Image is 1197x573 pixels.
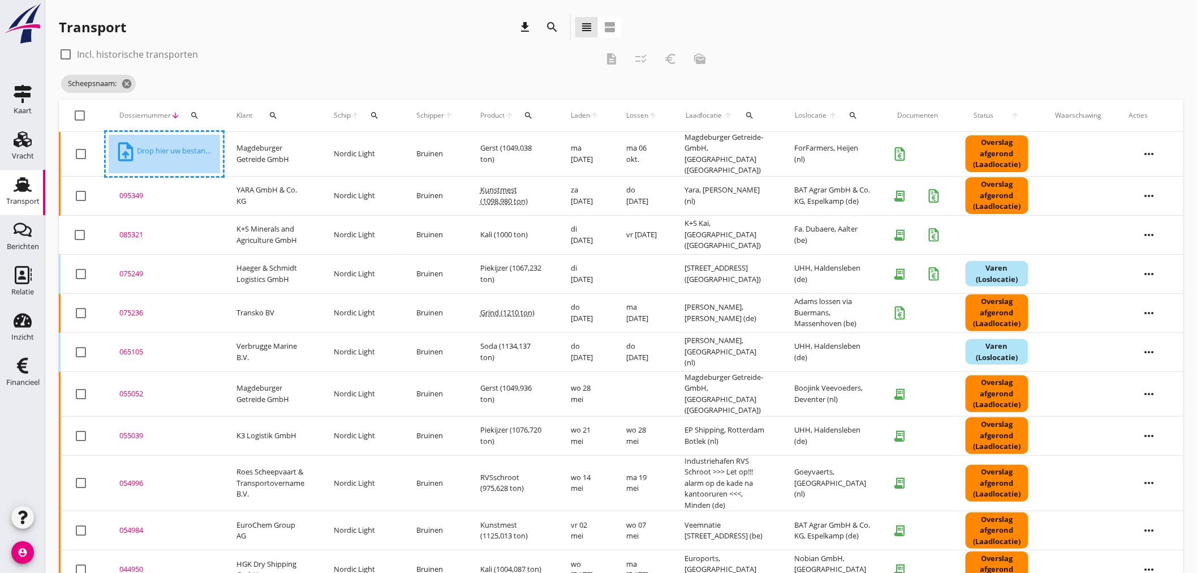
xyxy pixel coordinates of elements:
div: Acties [1129,110,1170,121]
span: Product [480,110,505,121]
i: more_horiz [1134,219,1165,251]
td: [STREET_ADDRESS] ([GEOGRAPHIC_DATA]) [671,254,781,293]
div: Overslag afgerond (Laadlocatie) [966,417,1028,454]
i: search [524,111,533,120]
i: more_horiz [1134,258,1165,290]
div: Overslag afgerond (Laadlocatie) [966,512,1028,549]
td: Magdeburger Getreide-GmbH, [GEOGRAPHIC_DATA] ([GEOGRAPHIC_DATA]) [671,371,781,416]
div: Overslag afgerond (Laadlocatie) [966,294,1028,331]
i: upload_file [114,140,137,163]
i: search [190,111,199,120]
span: Status [966,110,1002,121]
td: Haeger & Schmidt Logistics GmbH [223,254,320,293]
i: search [545,20,559,34]
i: account_circle [11,541,34,564]
td: RVSschroot (975,628 ton) [467,455,557,511]
td: ma 06 okt. [613,132,671,177]
td: Veemnatie [STREET_ADDRESS] (be) [671,511,781,550]
td: Adams lossen via Buermans, Massenhoven (be) [781,293,884,332]
i: cancel [121,78,132,89]
div: Financieel [6,379,40,386]
td: wo 14 mei [557,455,613,511]
td: K+S Minerals and Agriculture GmbH [223,215,320,254]
i: arrow_upward [505,111,514,120]
div: Varen (Loslocatie) [966,261,1028,286]
td: K3 Logistik GmbH [223,416,320,455]
div: Kaart [14,107,32,114]
i: more_horiz [1134,515,1165,546]
td: Kali (1000 ton) [467,215,557,254]
td: Bruinen [403,215,467,254]
td: Bruinen [403,132,467,177]
td: Bruinen [403,455,467,511]
td: Magdeburger Getreide GmbH [223,371,320,416]
td: Gerst (1049,038 ton) [467,132,557,177]
span: Dossiernummer [119,110,171,121]
td: YARA GmbH & Co. KG [223,176,320,215]
div: 054996 [119,478,209,489]
i: search [370,111,379,120]
td: Bruinen [403,511,467,550]
div: 055052 [119,388,209,400]
i: download [518,20,532,34]
td: Piekijzer (1067,232 ton) [467,254,557,293]
div: Inzicht [11,333,34,341]
td: ma [DATE] [613,293,671,332]
i: search [745,111,754,120]
div: 075236 [119,307,209,319]
i: arrow_upward [828,111,838,120]
i: receipt_long [889,519,911,542]
td: Nordic Light [320,293,403,332]
td: Boojink Veevoeders, Deventer (nl) [781,371,884,416]
td: ma 19 mei [613,455,671,511]
td: Bruinen [403,416,467,455]
td: do [DATE] [613,176,671,215]
div: Transport [6,198,40,205]
i: more_horiz [1134,138,1165,170]
td: Kunstmest (1125,013 ton) [467,511,557,550]
i: arrow_downward [171,111,180,120]
i: search [269,111,278,120]
td: Nordic Light [320,254,403,293]
div: 065105 [119,347,209,358]
td: [PERSON_NAME], [PERSON_NAME] (de) [671,293,781,332]
div: Waarschuwing [1056,110,1102,121]
i: search [849,111,858,120]
td: UHH, Haldensleben (de) [781,332,884,371]
div: 054984 [119,525,209,536]
i: receipt_long [889,383,911,405]
div: 075249 [119,268,209,280]
div: 095349 [119,190,209,202]
td: vr 02 mei [557,511,613,550]
td: ma [DATE] [557,132,613,177]
i: arrow_upward [723,111,734,120]
div: Vracht [12,152,34,160]
td: Nordic Light [320,215,403,254]
td: K+S Kai, [GEOGRAPHIC_DATA] ([GEOGRAPHIC_DATA]) [671,215,781,254]
td: Roes Scheepvaart & Transportovername B.V. [223,455,320,511]
i: more_horiz [1134,467,1165,499]
img: logo-small.a267ee39.svg [2,3,43,45]
td: BAT Agrar GmbH & Co. KG, Espelkamp (de) [781,511,884,550]
td: Piekijzer (1076,720 ton) [467,416,557,455]
span: Kunstmest (1098,980 ton) [480,185,528,206]
i: arrow_upward [1002,111,1028,120]
i: more_horiz [1134,297,1165,329]
td: wo 21 mei [557,416,613,455]
td: UHH, Haldensleben (de) [781,416,884,455]
td: do [DATE] [613,332,671,371]
td: Magdeburger Getreide-GmbH, [GEOGRAPHIC_DATA] ([GEOGRAPHIC_DATA]) [671,132,781,177]
span: Schip [334,110,351,121]
td: Nordic Light [320,176,403,215]
i: view_headline [580,20,593,34]
td: Bruinen [403,254,467,293]
div: Documenten [898,110,938,121]
td: do [DATE] [557,332,613,371]
i: more_horiz [1134,180,1165,212]
td: za [DATE] [557,176,613,215]
span: Grind (1210 ton) [480,307,535,318]
td: Nordic Light [320,455,403,511]
td: Nordic Light [320,511,403,550]
span: Schipper [416,110,444,121]
i: more_horiz [1134,378,1165,410]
